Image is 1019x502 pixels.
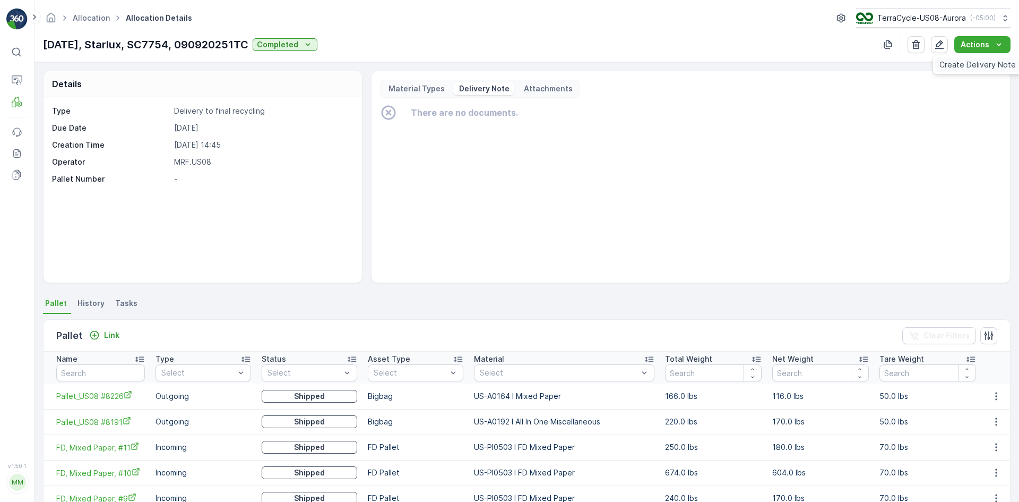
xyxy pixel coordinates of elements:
p: US-A0192 I All In One Miscellaneous [474,416,654,427]
button: Shipped [262,441,357,454]
input: Search [772,364,869,381]
button: Completed [253,38,317,51]
p: 116.0 lbs [772,391,869,402]
button: Shipped [262,415,357,428]
p: 70.0 lbs [879,442,976,453]
button: Link [85,329,124,342]
p: 604.0 lbs [772,467,869,478]
span: v 1.50.1 [6,463,28,469]
p: Type [156,354,174,364]
span: Pallet [45,298,67,309]
p: Material Types [387,83,445,94]
button: Clear Filters [902,327,976,344]
p: 250.0 lbs [665,442,762,453]
p: - [174,174,351,184]
p: Select [267,368,341,378]
p: [DATE], Starlux, SC7754, 090920251TC [43,37,248,53]
a: Homepage [45,16,57,25]
p: [DATE] [174,123,351,133]
button: Shipped [262,390,357,403]
p: TerraCycle-US08-Aurora [877,13,966,23]
p: 180.0 lbs [772,442,869,453]
p: Operator [52,157,170,167]
p: Pallet Number [52,174,170,184]
p: Due Date [52,123,170,133]
p: Completed [257,39,298,50]
p: Shipped [294,467,325,478]
input: Search [665,364,762,381]
p: US-PI0503 I FD Mixed Paper [474,467,654,478]
p: Pallet [56,328,83,343]
img: logo [6,8,28,30]
a: Allocation [73,13,110,22]
p: ( -05:00 ) [970,14,996,22]
input: Search [879,364,976,381]
p: 70.0 lbs [879,467,976,478]
span: Allocation Details [124,13,194,23]
img: image_ci7OI47.png [856,12,873,24]
span: Tasks [115,298,137,309]
p: 166.0 lbs [665,391,762,402]
p: Details [52,78,82,90]
p: Select [374,368,447,378]
p: Outgoing [156,391,251,402]
p: US-A0164 I Mixed Paper [474,391,654,402]
a: FD, Mixed Paper, #11 [56,442,145,453]
p: Creation Time [52,140,170,150]
p: Select [161,368,235,378]
p: Tare Weight [879,354,924,364]
p: Bigbag [368,391,463,402]
a: FD, Mixed Paper, #10 [56,467,145,479]
a: Pallet_US08 #8226 [56,390,145,402]
p: Attachments [522,83,573,94]
p: FD Pallet [368,442,463,453]
button: TerraCycle-US08-Aurora(-05:00) [856,8,1011,28]
p: Shipped [294,416,325,427]
p: Incoming [156,467,251,478]
p: 674.0 lbs [665,467,762,478]
p: Outgoing [156,416,251,427]
p: Net Weight [772,354,814,364]
p: 50.0 lbs [879,416,976,427]
div: MM [9,474,26,491]
button: Actions [954,36,1011,53]
p: Type [52,106,170,116]
p: Total Weight [665,354,712,364]
p: Select [480,368,638,378]
p: Link [104,330,119,341]
p: Delivery to final recycling [174,106,351,116]
button: Shipped [262,466,357,479]
p: 50.0 lbs [879,391,976,402]
p: Incoming [156,442,251,453]
p: There are no documents. [411,106,518,119]
p: 220.0 lbs [665,416,762,427]
p: Delivery Note [457,83,509,94]
p: Actions [961,39,989,50]
p: [DATE] 14:45 [174,140,351,150]
a: Pallet_US08 #8191 [56,416,145,428]
p: Asset Type [368,354,410,364]
p: Shipped [294,391,325,402]
p: Material [474,354,504,364]
p: Name [56,354,77,364]
p: Bigbag [368,416,463,427]
p: Clear Filters [923,330,970,341]
button: MM [6,471,28,494]
p: MRF.US08 [174,157,351,167]
span: Create Delivery Note [939,59,1016,70]
p: 170.0 lbs [772,416,869,427]
p: Shipped [294,442,325,453]
p: FD Pallet [368,467,463,478]
input: Search [56,364,145,381]
p: US-PI0503 I FD Mixed Paper [474,442,654,453]
span: History [77,298,105,309]
p: Status [262,354,286,364]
